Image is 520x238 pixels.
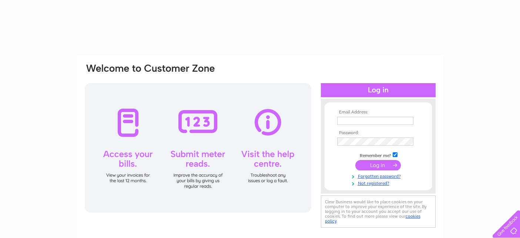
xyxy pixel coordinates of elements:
a: cookies policy [325,214,420,224]
th: Email Address: [335,110,421,115]
td: Remember me? [335,151,421,159]
input: Submit [355,160,401,170]
a: Not registered? [337,179,421,186]
div: Clear Business would like to place cookies on your computer to improve your experience of the sit... [321,195,436,228]
a: Forgotten password? [337,172,421,179]
th: Password: [335,130,421,136]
